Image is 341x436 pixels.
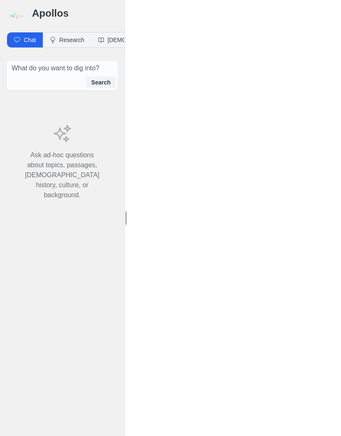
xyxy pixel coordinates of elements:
button: [DEMOGRAPHIC_DATA] [91,32,180,47]
h3: Apollos [32,7,118,20]
button: Research [43,32,91,47]
img: logo [7,7,25,25]
button: Search [86,77,116,88]
p: Ask ad-hoc questions about topics, passages, [DEMOGRAPHIC_DATA] history, culture, or background. [25,150,99,200]
button: Chat [7,32,43,47]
